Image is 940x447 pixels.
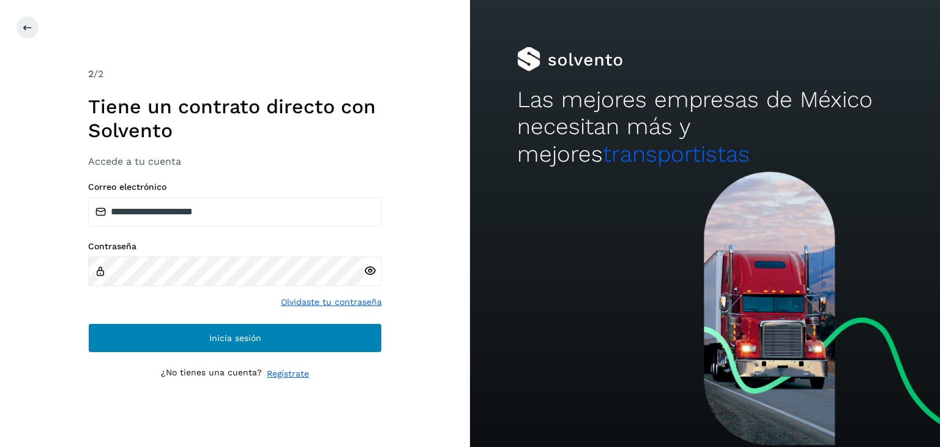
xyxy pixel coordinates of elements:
button: Inicia sesión [88,323,382,353]
div: /2 [88,67,382,81]
a: Olvidaste tu contraseña [281,296,382,309]
h3: Accede a tu cuenta [88,156,382,167]
label: Contraseña [88,241,382,252]
label: Correo electrónico [88,182,382,192]
p: ¿No tienes una cuenta? [161,367,262,380]
span: transportistas [603,141,750,167]
h2: Las mejores empresas de México necesitan más y mejores [517,86,893,168]
a: Regístrate [267,367,309,380]
h1: Tiene un contrato directo con Solvento [88,95,382,142]
span: 2 [88,68,94,80]
span: Inicia sesión [209,334,261,342]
